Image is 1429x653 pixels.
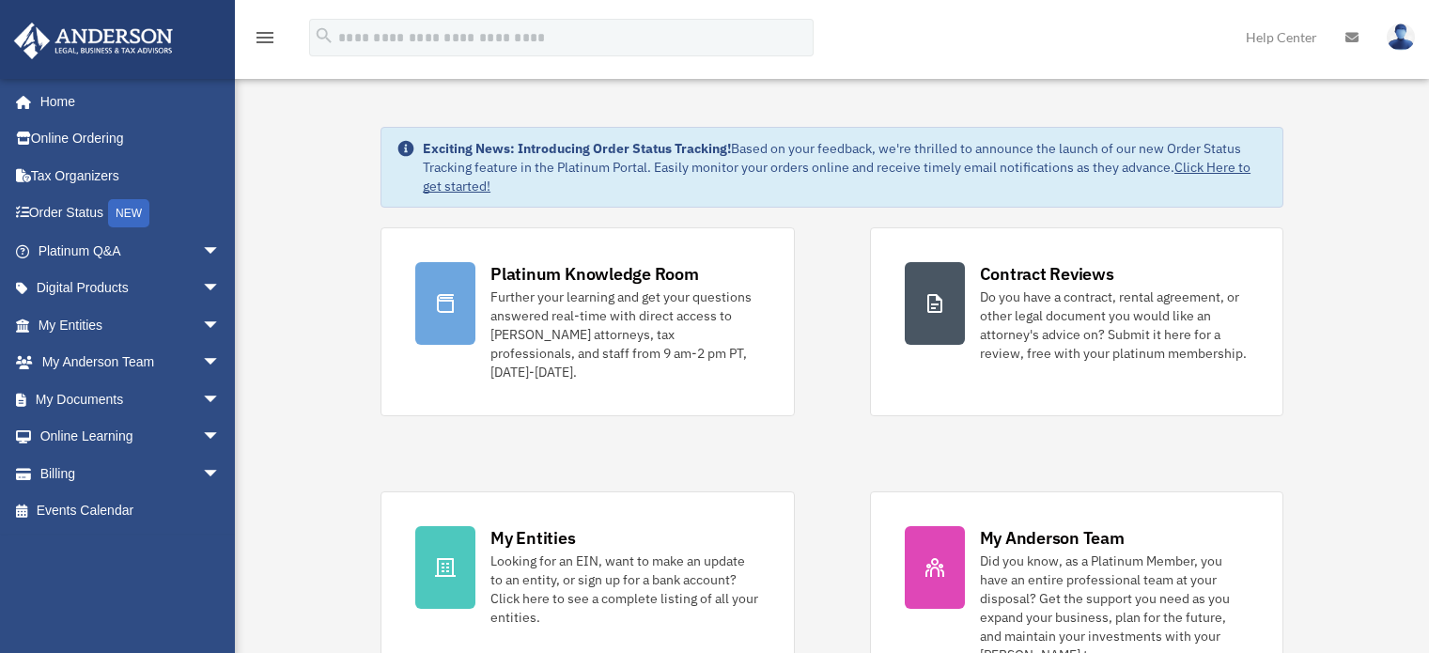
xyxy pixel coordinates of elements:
div: My Entities [490,526,575,550]
div: Further your learning and get your questions answered real-time with direct access to [PERSON_NAM... [490,288,759,381]
a: menu [254,33,276,49]
a: My Anderson Teamarrow_drop_down [13,344,249,381]
span: arrow_drop_down [202,306,240,345]
div: NEW [108,199,149,227]
i: search [314,25,334,46]
span: arrow_drop_down [202,418,240,457]
a: Events Calendar [13,492,249,530]
div: Contract Reviews [980,262,1114,286]
a: Tax Organizers [13,157,249,194]
span: arrow_drop_down [202,455,240,493]
a: Online Ordering [13,120,249,158]
a: Home [13,83,240,120]
a: Platinum Q&Aarrow_drop_down [13,232,249,270]
strong: Exciting News: Introducing Order Status Tracking! [423,140,731,157]
span: arrow_drop_down [202,270,240,308]
a: Order StatusNEW [13,194,249,233]
i: menu [254,26,276,49]
span: arrow_drop_down [202,232,240,271]
div: My Anderson Team [980,526,1125,550]
div: Do you have a contract, rental agreement, or other legal document you would like an attorney's ad... [980,288,1249,363]
a: Platinum Knowledge Room Further your learning and get your questions answered real-time with dire... [381,227,794,416]
a: My Documentsarrow_drop_down [13,381,249,418]
img: User Pic [1387,23,1415,51]
a: Contract Reviews Do you have a contract, rental agreement, or other legal document you would like... [870,227,1283,416]
div: Based on your feedback, we're thrilled to announce the launch of our new Order Status Tracking fe... [423,139,1267,195]
div: Platinum Knowledge Room [490,262,699,286]
a: Digital Productsarrow_drop_down [13,270,249,307]
a: Billingarrow_drop_down [13,455,249,492]
div: Looking for an EIN, want to make an update to an entity, or sign up for a bank account? Click her... [490,552,759,627]
span: arrow_drop_down [202,344,240,382]
span: arrow_drop_down [202,381,240,419]
a: Click Here to get started! [423,159,1250,194]
a: Online Learningarrow_drop_down [13,418,249,456]
img: Anderson Advisors Platinum Portal [8,23,179,59]
a: My Entitiesarrow_drop_down [13,306,249,344]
